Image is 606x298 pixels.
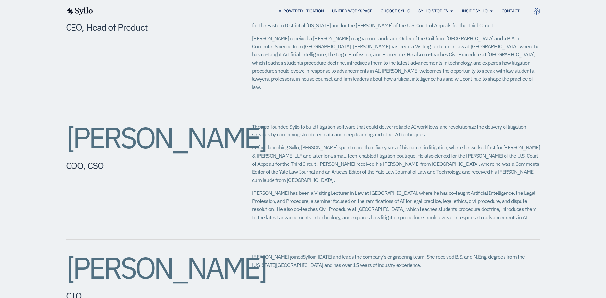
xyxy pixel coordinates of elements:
nav: Menu [106,8,520,14]
h5: COO, CSO [66,160,226,171]
span: [PERSON_NAME] joined [252,253,303,260]
a: Syllo Stories [418,8,448,14]
a: Unified Workspace [332,8,372,14]
a: Contact [502,8,520,14]
span: Before launching Syllo, [PERSON_NAME] spent more than five years of his career in litigation, whe... [252,144,540,183]
span: . [420,262,421,268]
div: Menu Toggle [106,8,520,14]
h2: [PERSON_NAME]​ [66,123,226,152]
a: Inside Syllo [462,8,488,14]
span: in [DATE] and leads the company’s engineering team. She received B.S. and M.Eng. degrees from the... [252,253,525,268]
p: [PERSON_NAME] received a [PERSON_NAME] magna cum laude and Order of the Coif from [GEOGRAPHIC_DAT... [252,34,540,91]
span: Syllo [303,253,313,260]
h5: CEO, Head of Product [66,22,226,33]
a: Choose Syllo [381,8,410,14]
span: Theo co-founded Syllo to build litigation software that could deliver reliable AI workflows and r... [252,123,526,138]
h2: [PERSON_NAME] [66,253,226,283]
span: [PERSON_NAME] has been a Visiting Lecturer in Law at [GEOGRAPHIC_DATA], where he has co-taught Ar... [252,190,536,221]
a: AI Powered Litigation [279,8,324,14]
img: syllo [66,7,93,15]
